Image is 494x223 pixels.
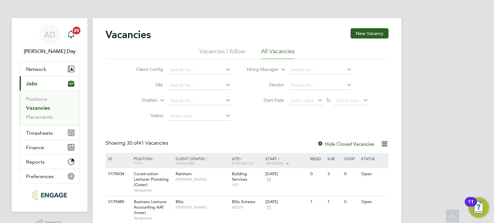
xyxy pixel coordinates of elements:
a: Placements [26,114,53,120]
input: Search for... [168,65,231,74]
div: Status [360,153,388,164]
span: 41 Vacancies [127,140,168,146]
a: AD[PERSON_NAME] Day [19,24,80,55]
span: BSix Estates [232,199,255,204]
span: Business Lecturer Accounting AAT (Inner) [134,199,167,215]
input: Search for... [288,81,352,90]
div: 0 [343,168,359,180]
li: Vacancies I follow [199,47,245,59]
span: 107 [232,182,262,187]
input: Search for... [168,81,231,90]
button: Network [20,62,79,76]
button: Jobs [20,76,79,90]
span: [PERSON_NAME] [176,205,229,210]
img: morganhunt-logo-retina.png [32,190,67,200]
label: Site [126,82,163,88]
div: Position / [129,153,174,168]
span: 14 [265,177,272,182]
div: V178434 [106,168,129,180]
nav: Main navigation [12,18,87,212]
span: Select date [336,98,359,103]
button: Open Resource Center, 11 new notifications [468,197,489,218]
div: Client Config / [174,153,230,168]
span: Reports [26,159,45,165]
div: Sub [326,153,343,164]
div: Site / [230,153,264,168]
input: Search for... [168,96,231,105]
span: AD [44,30,55,39]
div: 11 [468,202,474,210]
span: 60270 [232,205,262,210]
label: Start Date [247,97,284,103]
span: To [324,96,333,104]
div: 1 [309,196,325,208]
span: Temporary [134,216,172,221]
div: [DATE] [265,171,307,177]
h2: Vacancies [105,28,151,41]
div: Conf [343,153,359,164]
span: Manager [176,160,195,166]
div: Open [360,196,388,208]
span: Rainham [176,171,192,176]
a: Vacancies [26,105,50,111]
span: Preferences [26,173,54,179]
div: 0 [309,168,325,180]
div: V179489 [106,196,129,208]
label: Client Config [126,66,163,72]
label: Vendor [247,82,284,88]
div: 3 [326,168,343,180]
button: Reports [20,155,79,169]
div: Jobs [20,90,79,125]
label: Position [121,97,158,104]
span: Type [134,160,143,166]
a: Positions [26,96,47,102]
span: Building Services [232,171,247,182]
label: Status [126,113,163,118]
button: Finance [20,140,79,154]
label: Hiring Manager [242,66,279,73]
span: 30 of [127,140,138,146]
span: Timesheets [26,130,53,136]
span: 10 [265,205,272,210]
span: Finance [26,144,44,150]
li: All Vacancies [261,47,295,59]
div: Start / [264,153,309,169]
span: Select date [291,98,314,103]
span: Construction Lecturer Plumbing (Outer) [134,171,169,187]
div: Showing [105,140,169,147]
span: Amie Day [19,47,80,55]
div: Open [360,168,388,180]
div: [DATE] [265,199,307,205]
span: BSix [176,199,184,204]
input: Search for... [288,65,352,74]
div: Reqd [309,153,325,164]
span: Vendors [265,160,283,166]
span: Network [26,66,46,72]
span: Temporary [134,188,172,193]
span: [PERSON_NAME] [176,177,229,182]
button: Timesheets [20,126,79,140]
label: Hide Closed Vacancies [317,141,374,147]
a: 20 [65,24,78,45]
div: 1 [326,196,343,208]
button: New Vacancy [351,28,389,39]
span: 20 [73,27,80,34]
input: Select one [168,112,231,121]
a: Go to home page [19,190,80,200]
div: 0 [343,196,359,208]
span: Jobs [26,81,37,87]
div: ID [106,153,129,164]
span: Site Group [232,160,254,166]
button: Preferences [20,169,79,183]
